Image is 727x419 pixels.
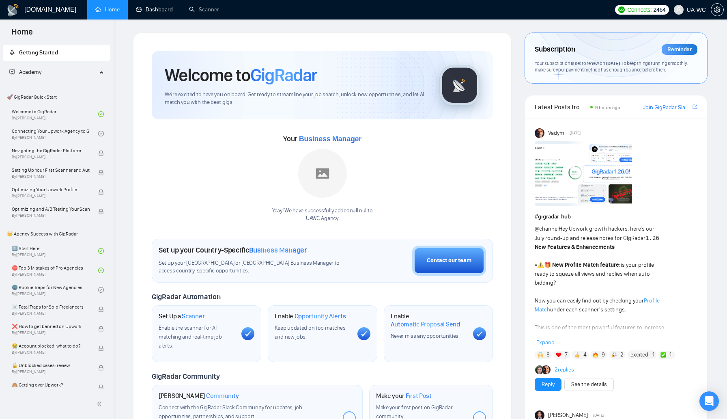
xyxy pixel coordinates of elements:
h1: Set up your Country-Specific [159,246,307,255]
h1: [PERSON_NAME] [159,392,239,400]
h1: # gigradar-hub [535,212,697,221]
span: [DATE] [606,60,619,66]
span: 😭 Account blocked: what to do? [12,342,90,350]
span: 1 [652,351,654,359]
span: 9 [602,351,605,359]
a: ⛔ Top 3 Mistakes of Pro AgenciesBy[PERSON_NAME] [12,261,98,279]
span: By [PERSON_NAME] [12,155,90,160]
span: lock [98,365,104,371]
img: Vadym [535,128,544,138]
span: 9 hours ago [595,105,620,110]
span: user [676,7,682,13]
span: lock [98,326,104,332]
code: 1.26 [645,235,659,241]
span: double-left [97,400,105,408]
span: check-circle [98,248,104,254]
img: gigradar-logo.png [439,65,480,106]
span: check-circle [98,287,104,293]
span: Optimizing and A/B Testing Your Scanner for Better Results [12,205,90,213]
a: Reply [542,380,555,389]
a: Connecting Your Upwork Agency to GigRadarBy[PERSON_NAME] [12,125,98,143]
span: By [PERSON_NAME] [12,213,90,218]
span: export [693,104,697,110]
p: UAWC Agency . [272,215,372,222]
button: Contact our team [412,246,486,276]
span: 2 [620,351,624,359]
span: lock [98,307,104,312]
span: Opportunity Alerts [295,312,346,320]
span: Optimizing Your Upwork Profile [12,186,90,194]
a: Welcome to GigRadarBy[PERSON_NAME] [12,105,98,123]
a: dashboardDashboard [136,6,173,13]
img: upwork-logo.png [618,6,625,13]
span: Connects: [627,5,652,14]
span: check-circle [98,268,104,273]
span: Subscription [535,43,575,56]
h1: Enable [391,312,467,328]
span: ☠️ Fatal Traps for Solo Freelancers [12,303,90,311]
h1: Enable [275,312,346,320]
div: Open Intercom Messenger [699,391,719,411]
a: 🌚 Rookie Traps for New AgenciesBy[PERSON_NAME] [12,281,98,299]
span: setting [711,6,723,13]
h1: Set Up a [159,312,204,320]
span: 🚀 GigRadar Quick Start [4,89,110,105]
span: lock [98,384,104,390]
span: 4 [583,351,587,359]
span: GigRadar Community [152,372,220,381]
span: Scanner [182,312,204,320]
span: 7 [565,351,568,359]
a: searchScanner [189,6,219,13]
h1: Welcome to [165,64,317,86]
span: GigRadar Automation [152,292,220,301]
a: homeHome [95,6,120,13]
button: Reply [535,378,561,391]
img: 👍 [574,352,580,358]
img: 🙌 [538,352,543,358]
a: 2replies [555,366,574,374]
span: Your [283,134,361,143]
a: setting [711,6,724,13]
span: GigRadar [250,64,317,86]
span: lock [98,346,104,351]
span: Never miss any opportunities. [391,333,460,339]
span: 🔓 Unblocked cases: review [12,361,90,369]
span: Automatic Proposal Send [391,320,460,328]
span: Business Manager [299,135,361,143]
span: Business Manager [249,246,307,255]
span: Your subscription is set to renew on . To keep things running smoothly, make sure your payment me... [535,60,688,73]
span: 👑 Agency Success with GigRadar [4,226,110,242]
span: Academy [9,69,41,76]
span: Latest Posts from the GigRadar Community [535,102,588,112]
span: Academy [19,69,41,76]
img: Alex B [535,365,544,374]
li: Getting Started [3,45,110,61]
span: By [PERSON_NAME] [12,330,90,335]
span: Getting Started [19,49,58,56]
span: fund-projection-screen [9,69,15,75]
a: See the details [571,380,607,389]
span: [DATE] [570,130,581,137]
img: 🔥 [593,352,598,358]
button: See the details [564,378,614,391]
div: Yaay! We have successfully added null null to [272,207,372,222]
img: 🎉 [611,352,617,358]
span: ⚠️ [537,261,544,268]
strong: New Profile Match feature: [552,261,621,268]
a: export [693,103,697,111]
strong: New Features & Enhancements [535,244,615,251]
img: logo [6,4,19,17]
span: Community [206,392,239,400]
span: By [PERSON_NAME] [12,311,90,316]
span: Navigating the GigRadar Platform [12,147,90,155]
button: setting [711,3,724,16]
a: 1️⃣ Start HereBy[PERSON_NAME] [12,242,98,260]
span: 2464 [654,5,666,14]
span: :excited: [629,350,650,359]
img: ✅ [660,352,666,358]
span: Expand [536,339,555,346]
span: Setting Up Your First Scanner and Auto-Bidder [12,166,90,174]
a: Profile Match [535,297,660,313]
span: By [PERSON_NAME] [12,194,90,199]
img: placeholder.png [298,149,347,198]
